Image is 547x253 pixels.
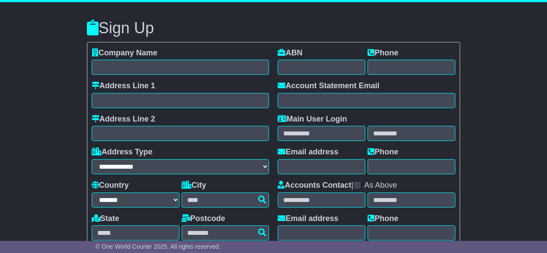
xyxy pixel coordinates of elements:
[92,115,155,124] label: Address Line 2
[182,181,206,190] label: City
[364,181,397,190] label: As Above
[368,48,398,58] label: Phone
[96,243,221,250] span: © One World Courier 2025. All rights reserved.
[92,48,157,58] label: Company Name
[278,214,338,224] label: Email address
[278,81,379,91] label: Account Statement Email
[87,19,460,37] h3: Sign Up
[182,214,225,224] label: Postcode
[278,181,455,192] div: |
[278,181,351,190] label: Accounts Contact
[278,48,302,58] label: ABN
[368,147,398,157] label: Phone
[92,81,155,91] label: Address Line 1
[92,214,119,224] label: State
[368,214,398,224] label: Phone
[92,147,153,157] label: Address Type
[92,181,129,190] label: Country
[278,147,338,157] label: Email address
[278,115,347,124] label: Main User Login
